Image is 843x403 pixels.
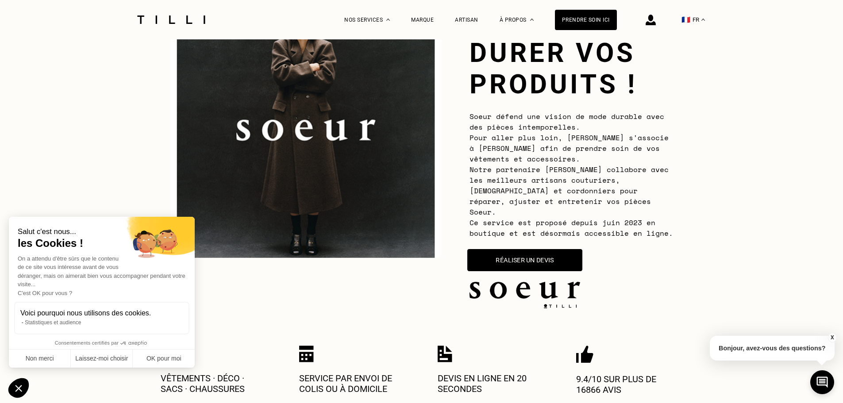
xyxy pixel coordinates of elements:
[828,333,836,342] button: X
[530,19,534,21] img: Menu déroulant à propos
[646,15,656,25] img: icône connexion
[438,345,452,362] img: Icon
[470,111,673,238] span: Soeur défend une vision de mode durable avec des pièces intemporelles. Pour aller plus loin, [PER...
[299,373,405,394] p: Service par envoi de colis ou à domicile
[467,249,582,271] button: Réaliser un devis
[438,373,544,394] p: Devis en ligne en 20 secondes
[470,282,580,299] img: soeur.logo.png
[470,6,673,100] h1: Faites durer vos produits !
[386,19,390,21] img: Menu déroulant
[576,374,682,395] p: 9.4/10 sur plus de 16866 avis
[710,336,835,361] p: Bonjour, avez-vous des questions?
[540,304,580,308] img: logo Tilli
[555,10,617,30] a: Prendre soin ici
[576,345,593,363] img: Icon
[455,17,478,23] a: Artisan
[299,345,314,362] img: Icon
[134,15,208,24] img: Logo du service de couturière Tilli
[681,15,690,24] span: 🇫🇷
[701,19,705,21] img: menu déroulant
[411,17,434,23] a: Marque
[161,373,267,394] p: Vêtements · Déco · Sacs · Chaussures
